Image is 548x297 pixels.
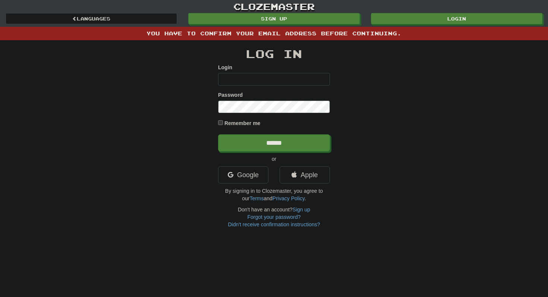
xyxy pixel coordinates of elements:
[218,48,330,60] h2: Log In
[273,195,305,201] a: Privacy Policy
[218,187,330,202] p: By signing in to Clozemaster, you agree to our and .
[247,214,300,220] a: Forgot your password?
[218,64,232,71] label: Login
[249,195,264,201] a: Terms
[228,221,320,227] a: Didn't receive confirmation instructions?
[371,13,542,24] a: Login
[218,155,330,163] p: or
[218,91,243,99] label: Password
[224,119,261,127] label: Remember me
[6,13,177,24] a: Languages
[280,166,330,183] a: Apple
[218,166,268,183] a: Google
[218,206,330,228] div: Don't have an account?
[188,13,360,24] a: Sign up
[293,207,310,213] a: Sign up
